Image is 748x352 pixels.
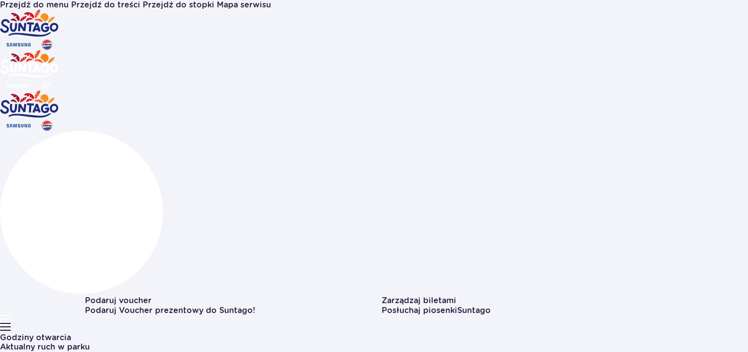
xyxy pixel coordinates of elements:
[382,306,491,315] button: Posłuchaj piosenkiSuntago
[382,296,456,305] a: Zarządzaj biletami
[382,306,491,315] span: Posłuchaj piosenki
[85,306,255,315] a: Podaruj Voucher prezentowy do Suntago!
[85,296,152,305] a: Podaruj voucher
[457,306,491,315] span: Suntago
